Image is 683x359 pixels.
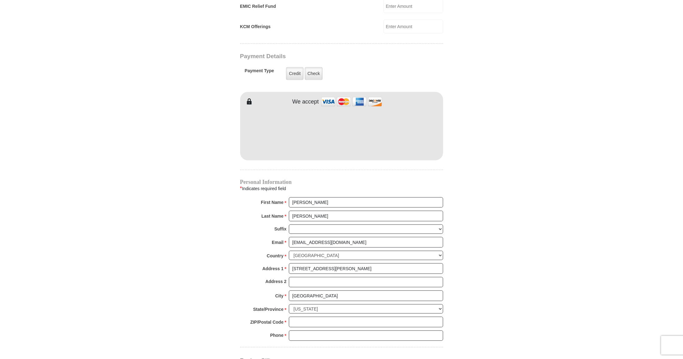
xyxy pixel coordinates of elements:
[275,291,283,300] strong: City
[292,99,319,105] h4: We accept
[240,53,399,60] h3: Payment Details
[286,67,303,80] label: Credit
[261,212,284,220] strong: Last Name
[240,3,276,10] label: EMIC Relief Fund
[267,251,284,260] strong: Country
[240,23,271,30] label: KCM Offerings
[253,305,284,314] strong: State/Province
[262,264,284,273] strong: Address 1
[272,238,284,247] strong: Email
[384,20,443,33] input: Enter Amount
[305,67,323,80] label: Check
[265,277,287,286] strong: Address 2
[250,318,284,326] strong: ZIP/Postal Code
[240,185,443,193] div: Indicates required field
[275,225,287,233] strong: Suffix
[320,95,383,109] img: credit cards accepted
[240,179,443,185] h4: Personal Information
[245,68,274,77] h5: Payment Type
[270,331,284,340] strong: Phone
[261,198,284,207] strong: First Name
